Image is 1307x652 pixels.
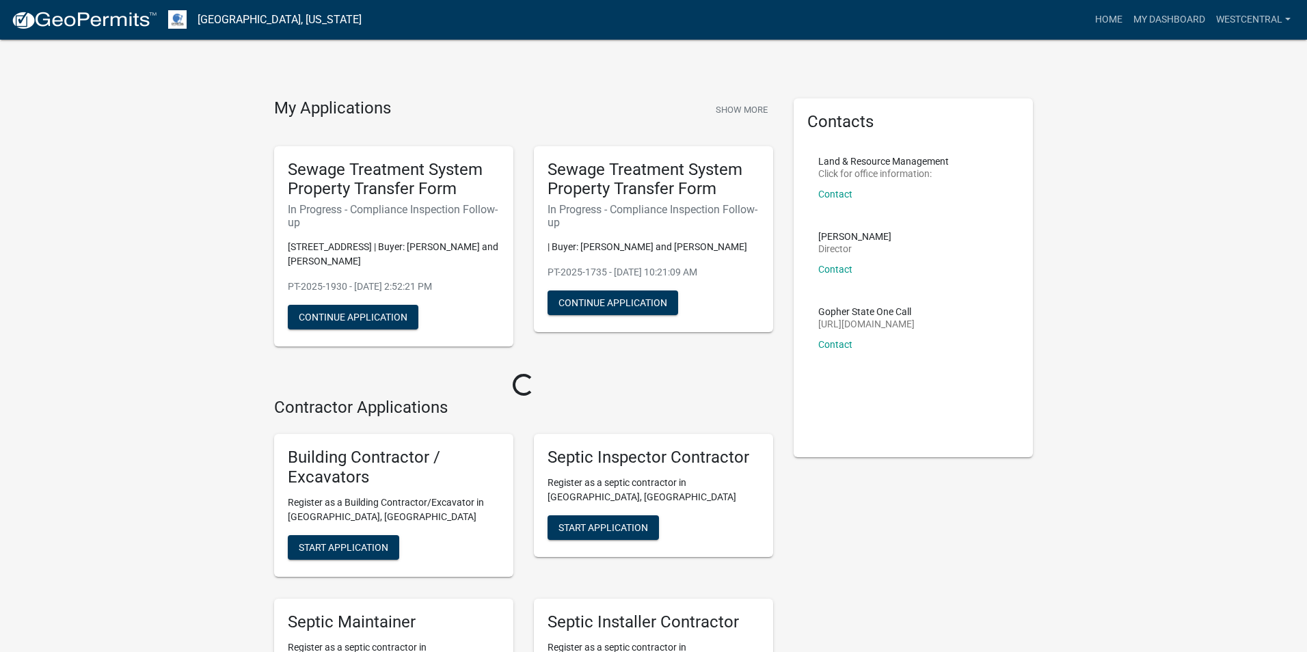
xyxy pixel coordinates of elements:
img: Otter Tail County, Minnesota [168,10,187,29]
h5: Sewage Treatment System Property Transfer Form [548,160,759,200]
a: Contact [818,189,852,200]
p: PT-2025-1735 - [DATE] 10:21:09 AM [548,265,759,280]
p: [PERSON_NAME] [818,232,891,241]
h5: Building Contractor / Excavators [288,448,500,487]
h5: Septic Installer Contractor [548,612,759,632]
button: Start Application [288,535,399,560]
h6: In Progress - Compliance Inspection Follow-up [548,203,759,229]
p: | Buyer: [PERSON_NAME] and [PERSON_NAME] [548,240,759,254]
button: Continue Application [548,290,678,315]
h5: Contacts [807,112,1019,132]
p: [STREET_ADDRESS] | Buyer: [PERSON_NAME] and [PERSON_NAME] [288,240,500,269]
h5: Septic Maintainer [288,612,500,632]
h4: My Applications [274,98,391,119]
span: Start Application [558,522,648,533]
p: Click for office information: [818,169,949,178]
p: [URL][DOMAIN_NAME] [818,319,915,329]
h5: Sewage Treatment System Property Transfer Form [288,160,500,200]
p: Register as a septic contractor in [GEOGRAPHIC_DATA], [GEOGRAPHIC_DATA] [548,476,759,504]
h6: In Progress - Compliance Inspection Follow-up [288,203,500,229]
a: Contact [818,339,852,350]
button: Show More [710,98,773,121]
p: Register as a Building Contractor/Excavator in [GEOGRAPHIC_DATA], [GEOGRAPHIC_DATA] [288,495,500,524]
p: PT-2025-1930 - [DATE] 2:52:21 PM [288,280,500,294]
a: My Dashboard [1128,7,1211,33]
a: [GEOGRAPHIC_DATA], [US_STATE] [198,8,362,31]
p: Land & Resource Management [818,157,949,166]
span: Start Application [299,541,388,552]
p: Gopher State One Call [818,307,915,316]
a: westcentral [1211,7,1296,33]
button: Start Application [548,515,659,540]
a: Contact [818,264,852,275]
a: Home [1090,7,1128,33]
h4: Contractor Applications [274,398,773,418]
p: Director [818,244,891,254]
button: Continue Application [288,305,418,329]
h5: Septic Inspector Contractor [548,448,759,467]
